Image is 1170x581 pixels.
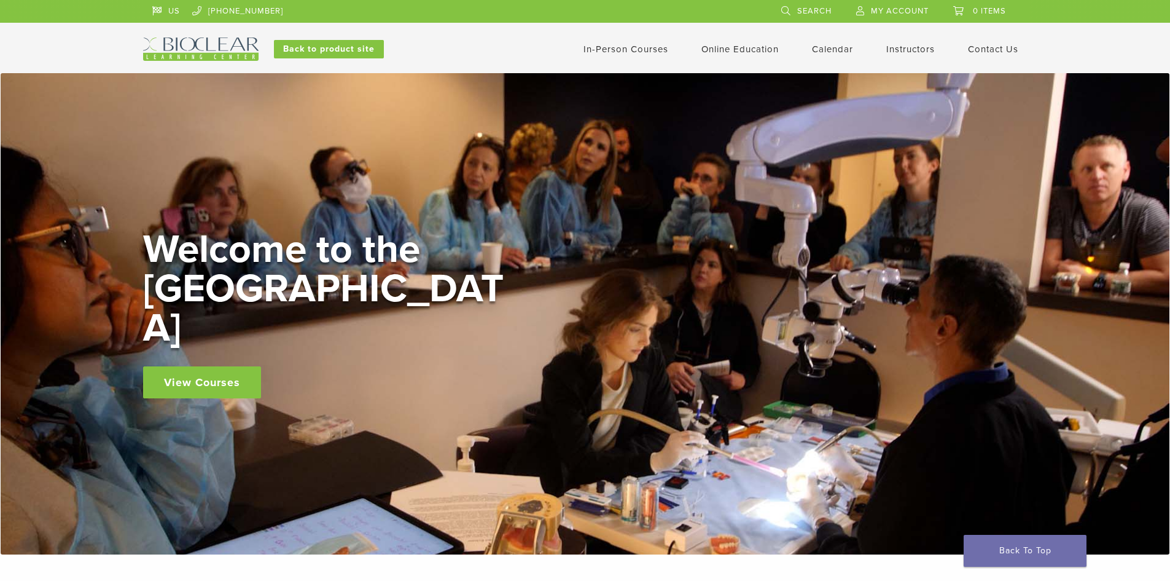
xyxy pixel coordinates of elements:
[871,6,929,16] span: My Account
[973,6,1006,16] span: 0 items
[886,44,935,55] a: Instructors
[143,38,259,61] img: Bioclear
[812,44,853,55] a: Calendar
[143,366,261,398] a: View Courses
[701,44,779,55] a: Online Education
[964,535,1086,567] a: Back To Top
[583,44,668,55] a: In-Person Courses
[797,6,832,16] span: Search
[274,40,384,58] a: Back to product site
[968,44,1018,55] a: Contact Us
[143,230,512,348] h2: Welcome to the [GEOGRAPHIC_DATA]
